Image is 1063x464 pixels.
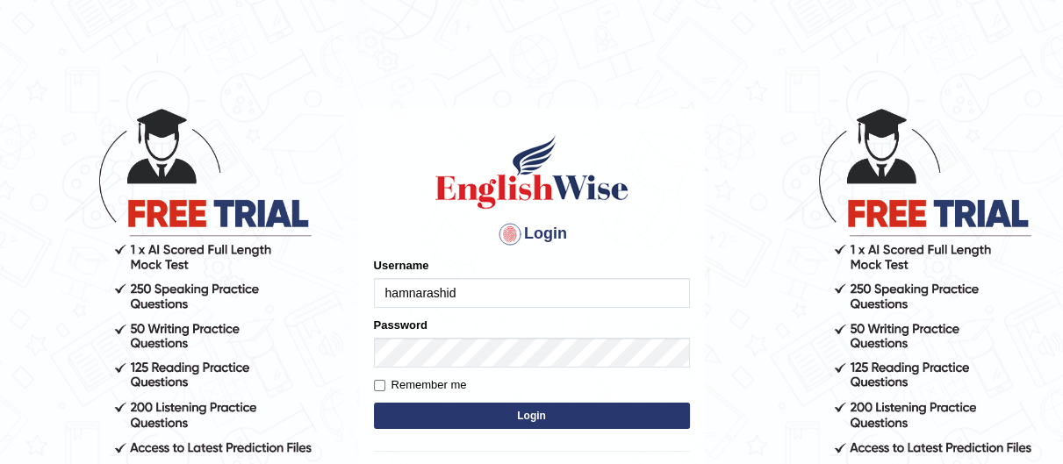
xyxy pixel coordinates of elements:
[432,132,632,211] img: Logo of English Wise sign in for intelligent practice with AI
[374,220,690,248] h4: Login
[374,403,690,429] button: Login
[374,376,467,394] label: Remember me
[374,380,385,391] input: Remember me
[374,257,429,274] label: Username
[374,317,427,333] label: Password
